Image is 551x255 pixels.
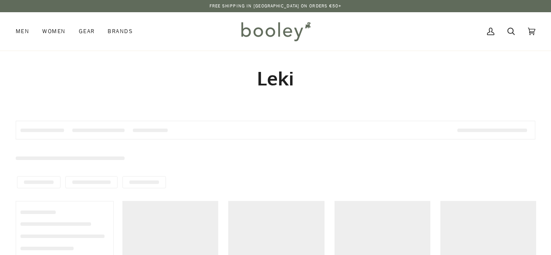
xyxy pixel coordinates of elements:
a: Men [16,12,36,51]
a: Gear [72,12,101,51]
img: Booley [237,19,314,44]
span: Men [16,27,29,36]
span: Brands [108,27,133,36]
a: Women [36,12,72,51]
span: Gear [79,27,95,36]
h1: Leki [16,66,535,90]
a: Brands [101,12,139,51]
p: Free Shipping in [GEOGRAPHIC_DATA] on Orders €50+ [210,3,342,10]
span: Women [42,27,65,36]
